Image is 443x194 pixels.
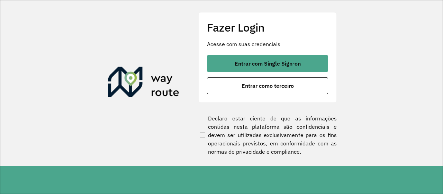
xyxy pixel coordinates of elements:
button: button [207,77,328,94]
h2: Fazer Login [207,21,328,34]
label: Declaro estar ciente de que as informações contidas nesta plataforma são confidenciais e devem se... [198,114,337,156]
p: Acesse com suas credenciais [207,40,328,48]
span: Entrar como terceiro [242,83,294,88]
span: Entrar com Single Sign-on [235,61,301,66]
img: Roteirizador AmbevTech [108,67,179,100]
button: button [207,55,328,72]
